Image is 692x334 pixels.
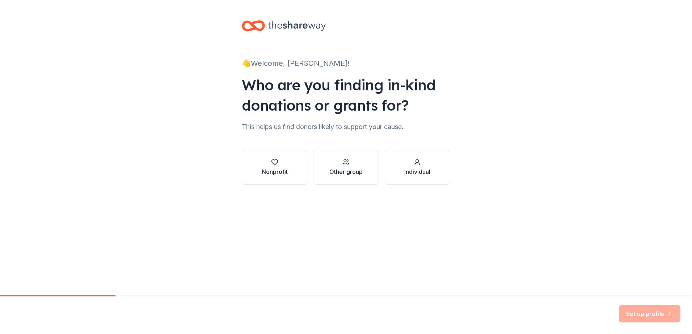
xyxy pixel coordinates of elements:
div: This helps us find donors likely to support your cause. [242,121,450,133]
button: Individual [385,150,450,185]
div: 👋 Welcome, [PERSON_NAME]! [242,57,450,69]
button: Nonprofit [242,150,307,185]
div: Who are you finding in-kind donations or grants for? [242,75,450,115]
div: Nonprofit [262,167,288,176]
button: Other group [313,150,379,185]
div: Other group [329,167,363,176]
div: Individual [404,167,430,176]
